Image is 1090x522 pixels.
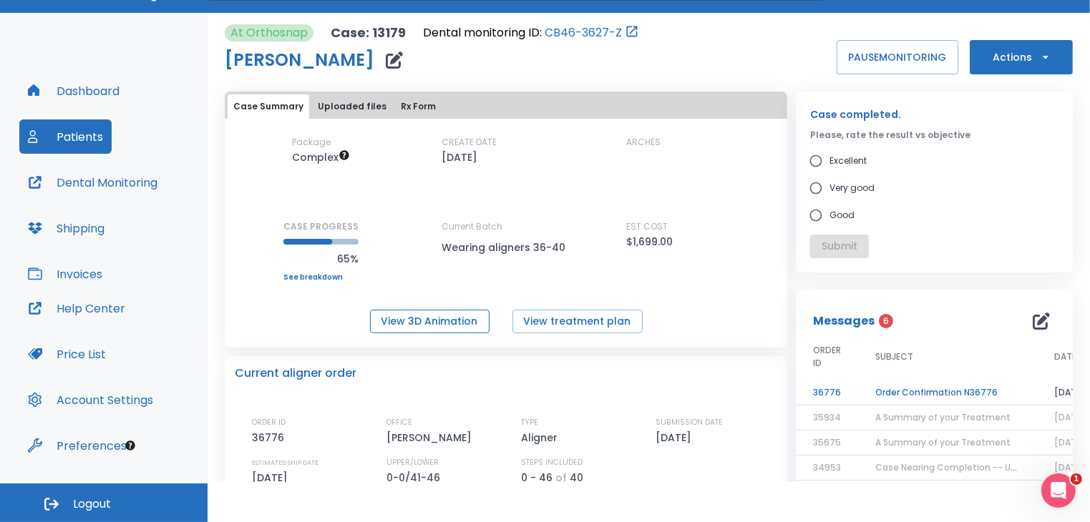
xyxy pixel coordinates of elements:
[545,24,622,41] a: CB46-3627-Z
[521,469,553,486] p: 0 - 46
[626,233,673,250] p: $1,699.00
[626,220,668,233] p: EST COST
[312,94,392,119] button: Uploaded files
[875,411,1011,423] span: A Summary of your Treatment
[252,456,318,469] p: ESTIMATED SHIP DATE
[228,94,309,119] button: Case Summary
[521,456,583,469] p: STEPS INCLUDED
[810,129,1059,142] p: Please, rate the result vs objective
[829,152,867,169] span: Excellent
[1054,461,1085,473] span: [DATE]
[19,337,115,371] button: Price List
[875,350,913,363] span: SUBJECT
[813,344,841,370] span: ORDER ID
[875,436,1011,448] span: A Summary of your Treatment
[386,469,445,486] p: 0-0/41-46
[813,411,841,423] span: 35934
[225,51,374,69] h1: [PERSON_NAME]
[1054,436,1085,448] span: [DATE]
[442,149,477,166] p: [DATE]
[370,310,490,333] button: View 3D Animation
[829,207,855,224] span: Good
[386,416,412,429] p: OFFICE
[656,429,696,446] p: [DATE]
[283,250,359,267] p: 65%
[1071,473,1082,485] span: 1
[1054,411,1085,423] span: [DATE]
[875,461,1031,473] span: Case Nearing Completion -- Upper
[19,74,128,108] button: Dashboard
[19,383,162,417] button: Account Settings
[837,40,958,74] button: PAUSEMONITORING
[512,310,643,333] button: View treatment plan
[796,380,858,405] td: 36776
[19,165,166,200] button: Dental Monitoring
[19,119,112,154] button: Patients
[1054,350,1076,363] span: DATE
[331,24,406,41] p: Case: 13179
[879,314,893,328] span: 6
[386,456,439,469] p: UPPER/LOWER
[813,436,841,448] span: 35675
[423,24,639,41] div: Open patient in dental monitoring portal
[442,136,497,149] p: CREATE DATE
[283,220,359,233] p: CASE PROGRESS
[810,106,1059,123] p: Case completed.
[252,429,289,446] p: 36776
[292,150,350,164] span: Up to 50 Steps (100 aligners)
[521,429,563,446] p: Aligner
[829,179,875,197] span: Very good
[230,24,308,41] p: At Orthosnap
[235,365,356,382] p: Current aligner order
[813,312,875,330] p: Messages
[626,136,661,149] p: ARCHES
[19,211,113,245] button: Shipping
[19,291,134,325] button: Help Center
[1041,473,1076,508] iframe: Intercom live chat
[555,469,567,486] p: of
[423,24,542,41] p: Dental monitoring ID:
[228,94,784,119] div: tabs
[521,416,538,429] p: TYPE
[858,380,1037,405] td: Order Confirmation N36776
[570,469,583,486] p: 40
[124,439,137,452] div: Tooltip anchor
[19,257,111,291] button: Invoices
[252,416,286,429] p: ORDER ID
[73,496,111,512] span: Logout
[970,40,1073,74] button: Actions
[395,94,442,119] button: Rx Form
[656,416,723,429] p: SUBMISSION DATE
[813,461,841,473] span: 34953
[252,469,293,486] p: [DATE]
[442,220,570,233] p: Current Batch
[19,428,135,463] button: Preferences
[386,429,477,446] p: [PERSON_NAME]
[283,273,359,282] a: See breakdown
[292,136,331,149] p: Package
[442,239,570,256] p: Wearing aligners 36-40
